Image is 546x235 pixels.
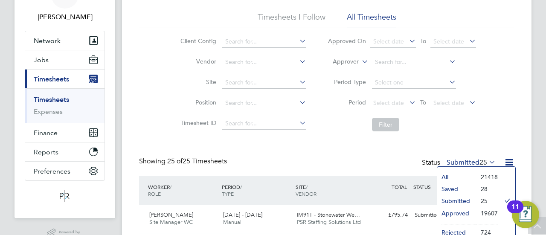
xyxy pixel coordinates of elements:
[149,218,193,226] span: Site Manager WC
[411,208,456,222] div: Submitted
[34,148,58,156] span: Reports
[476,207,498,219] li: 19607
[34,107,63,116] a: Expenses
[437,183,476,195] li: Saved
[25,88,105,123] div: Timesheets
[222,36,306,48] input: Search for...
[34,37,61,45] span: Network
[418,97,429,108] span: To
[433,99,464,107] span: Select date
[222,97,306,109] input: Search for...
[373,99,404,107] span: Select date
[297,218,361,226] span: PSR Staffing Solutions Ltd
[437,171,476,183] li: All
[34,75,69,83] span: Timesheets
[476,171,498,183] li: 21418
[476,183,498,195] li: 28
[328,37,366,45] label: Approved On
[258,12,325,27] li: Timesheets I Follow
[25,12,105,22] span: Beth Seddon
[479,158,487,167] span: 25
[347,12,396,27] li: All Timesheets
[167,157,183,165] span: 25 of
[25,162,105,180] button: Preferences
[437,195,476,207] li: Submitted
[392,183,407,190] span: TOTAL
[34,129,58,137] span: Finance
[320,58,359,66] label: Approver
[170,183,171,190] span: /
[222,118,306,130] input: Search for...
[178,58,216,65] label: Vendor
[328,99,366,106] label: Period
[222,190,234,197] span: TYPE
[25,142,105,161] button: Reports
[306,183,308,190] span: /
[178,37,216,45] label: Client Config
[139,157,229,166] div: Showing
[293,179,367,201] div: SITE
[25,70,105,88] button: Timesheets
[367,208,411,222] div: £795.74
[148,190,161,197] span: ROLE
[34,167,70,175] span: Preferences
[223,211,262,218] span: [DATE] - [DATE]
[297,211,360,218] span: IM91T - Stonewater We…
[178,99,216,106] label: Position
[328,78,366,86] label: Period Type
[476,195,498,207] li: 25
[418,35,429,46] span: To
[447,158,496,167] label: Submitted
[25,50,105,69] button: Jobs
[167,157,227,165] span: 25 Timesheets
[372,77,456,89] input: Select one
[372,118,399,131] button: Filter
[149,211,193,218] span: [PERSON_NAME]
[222,77,306,89] input: Search for...
[373,38,404,45] span: Select date
[437,207,476,219] li: Approved
[57,189,73,203] img: psrsolutions-logo-retina.png
[422,157,497,169] div: Status
[34,56,49,64] span: Jobs
[25,31,105,50] button: Network
[411,179,456,194] div: STATUS
[178,78,216,86] label: Site
[146,179,220,201] div: WORKER
[222,56,306,68] input: Search for...
[372,56,456,68] input: Search for...
[511,207,519,218] div: 11
[25,123,105,142] button: Finance
[25,189,105,203] a: Go to home page
[34,96,69,104] a: Timesheets
[296,190,317,197] span: VENDOR
[240,183,242,190] span: /
[223,218,241,226] span: Manual
[178,119,216,127] label: Timesheet ID
[512,201,539,228] button: Open Resource Center, 11 new notifications
[433,38,464,45] span: Select date
[220,179,293,201] div: PERIOD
